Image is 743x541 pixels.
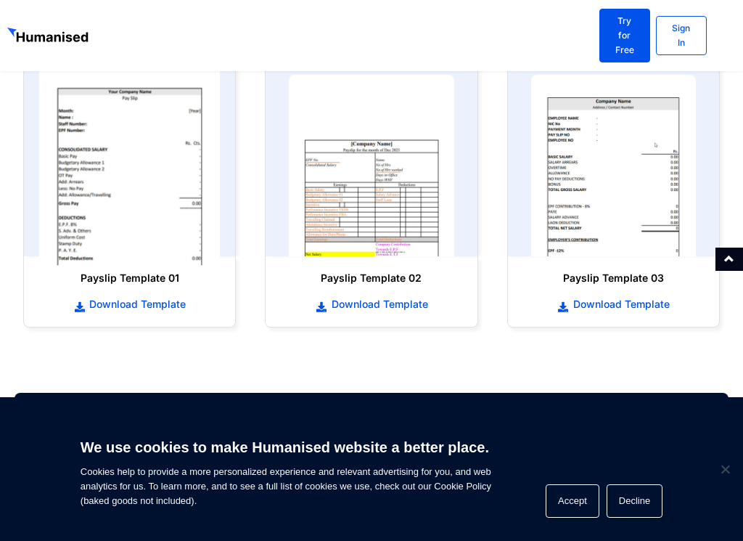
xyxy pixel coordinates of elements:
h6: Payslip Template 03 [522,271,705,285]
h6: We use cookies to make Humanised website a better place. [81,437,491,457]
span: Download Template [328,297,428,312]
h6: Payslip Template 02 [280,271,462,285]
span: Download Template [570,297,670,312]
img: GetHumanised Logo [7,28,91,45]
span: Decline [718,462,732,476]
button: Decline [607,484,662,518]
a: Try for Free [599,9,650,62]
img: payslip template [39,65,221,265]
a: Download Template [522,296,705,312]
img: payslip template [531,75,696,256]
span: Download Template [86,297,186,312]
img: payslip template [289,75,453,256]
span: Cookies help to provide a more personalized experience and relevant advertising for you, and web ... [81,430,491,508]
a: Download Template [38,296,221,312]
button: Accept [546,484,599,518]
a: Download Template [280,296,462,312]
h6: Payslip Template 01 [38,271,221,285]
a: Sign In [656,16,707,55]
